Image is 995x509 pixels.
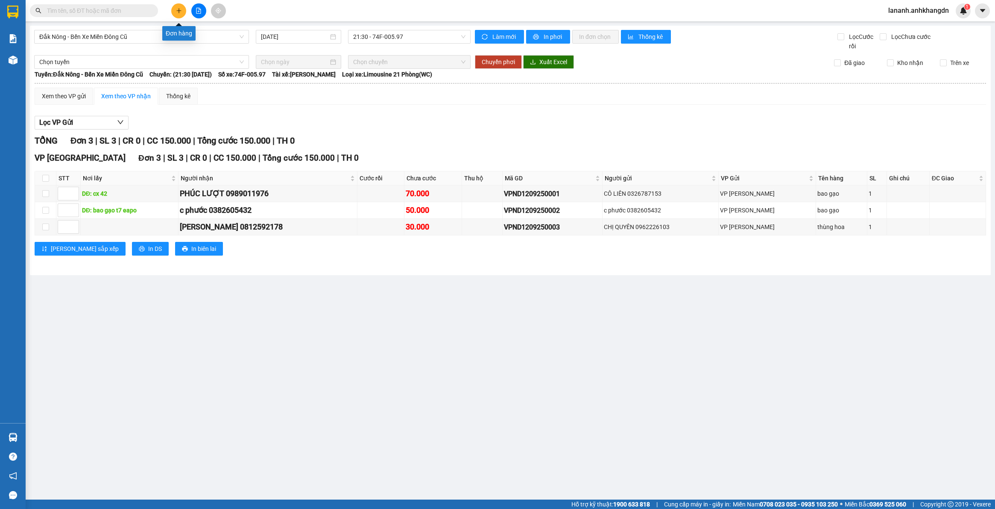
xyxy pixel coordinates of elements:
[504,205,600,216] div: VPND1209250002
[70,135,93,146] span: Đơn 3
[9,491,17,499] span: message
[887,171,930,185] th: Ghi chú
[39,56,244,68] span: Chọn tuyến
[966,4,969,10] span: 1
[503,185,602,202] td: VPND1209250001
[214,153,256,163] span: CC 150.000
[604,222,717,232] div: CHỊ QUYÊN 0962226103
[9,453,17,461] span: question-circle
[913,500,914,509] span: |
[132,242,169,256] button: printerIn DS
[272,135,275,146] span: |
[353,30,465,43] span: 21:30 - 74F-005.97
[9,472,17,480] span: notification
[117,119,124,126] span: down
[95,135,97,146] span: |
[218,70,266,79] span: Số xe: 74F-005.97
[35,242,126,256] button: sort-ascending[PERSON_NAME] sắp xếp
[272,70,336,79] span: Tài xế: [PERSON_NAME]
[503,202,602,219] td: VPND1209250002
[605,174,710,183] span: Người gửi
[571,500,650,509] span: Hỗ trợ kỹ thuật:
[406,188,460,200] div: 70.000
[7,6,18,18] img: logo-vxr
[191,3,206,18] button: file-add
[39,30,244,43] span: Đắk Nông - Bến Xe Miền Đông Cũ
[277,135,295,146] span: TH 0
[211,3,226,18] button: aim
[604,206,717,215] div: c phước 0382605432
[404,171,462,185] th: Chưa cước
[35,116,129,129] button: Lọc VP Gửi
[544,32,563,41] span: In phơi
[171,3,186,18] button: plus
[193,135,195,146] span: |
[932,174,977,183] span: ĐC Giao
[261,32,328,41] input: 12/09/2025
[462,171,503,185] th: Thu hộ
[894,58,927,68] span: Kho nhận
[263,153,335,163] span: Tổng cước 150.000
[143,135,145,146] span: |
[720,189,814,198] div: VP [PERSON_NAME]
[39,117,73,128] span: Lọc VP Gửi
[166,91,190,101] div: Thống kê
[42,91,86,101] div: Xem theo VP gửi
[530,59,536,66] span: download
[475,55,522,69] button: Chuyển phơi
[167,153,184,163] span: SL 3
[180,204,356,216] div: c phước 0382605432
[539,57,567,67] span: Xuất Excel
[101,91,151,101] div: Xem theo VP nhận
[816,171,867,185] th: Tên hàng
[947,58,972,68] span: Trên xe
[845,500,906,509] span: Miền Bắc
[163,153,165,163] span: |
[613,501,650,508] strong: 1900 633 818
[196,8,202,14] span: file-add
[817,189,866,198] div: bao gạo
[35,71,143,78] b: Tuyến: Đắk Nông - Bến Xe Miền Đông Cũ
[719,185,816,202] td: VP Nam Dong
[867,171,887,185] th: SL
[258,153,260,163] span: |
[123,135,140,146] span: CR 0
[604,189,717,198] div: CÔ LIÊN 0326787153
[881,5,956,16] span: lananh.anhkhangdn
[118,135,120,146] span: |
[975,3,990,18] button: caret-down
[82,206,177,215] div: DĐ: bao gạo t7 eapo
[960,7,967,15] img: icon-new-feature
[197,135,270,146] span: Tổng cước 150.000
[504,222,600,232] div: VPND1209250003
[35,8,41,14] span: search
[56,171,81,185] th: STT
[523,55,574,69] button: downloadXuất Excel
[9,56,18,65] img: warehouse-icon
[505,174,593,183] span: Mã GD
[357,171,404,185] th: Cước rồi
[182,246,188,253] span: printer
[139,246,145,253] span: printer
[979,7,986,15] span: caret-down
[664,500,731,509] span: Cung cấp máy in - giấy in:
[342,70,432,79] span: Loại xe: Limousine 21 Phòng(WC)
[948,501,954,507] span: copyright
[869,222,885,232] div: 1
[656,500,658,509] span: |
[888,32,932,41] span: Lọc Chưa cước
[721,174,807,183] span: VP Gửi
[817,206,866,215] div: bao gạo
[720,206,814,215] div: VP [PERSON_NAME]
[719,219,816,235] td: VP Nam Dong
[180,188,356,200] div: PHÚC LƯỢT 0989011976
[406,221,460,233] div: 30.000
[337,153,339,163] span: |
[526,30,570,44] button: printerIn phơi
[841,58,868,68] span: Đã giao
[82,189,177,198] div: DĐ: cx 42
[846,32,880,51] span: Lọc Cước rồi
[621,30,671,44] button: bar-chartThống kê
[186,153,188,163] span: |
[261,57,328,67] input: Chọn ngày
